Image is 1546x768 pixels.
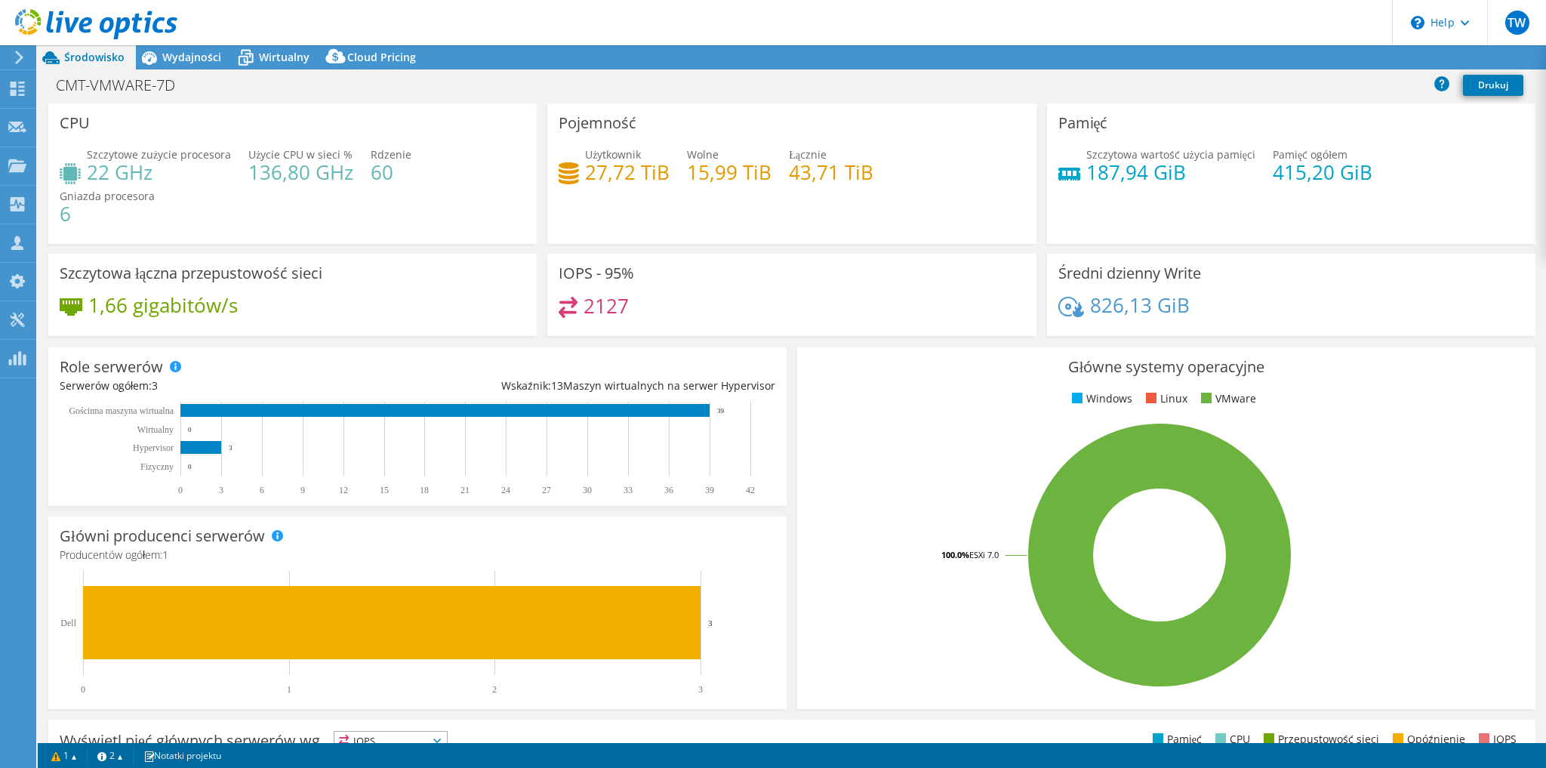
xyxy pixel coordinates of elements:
li: VMware [1197,390,1256,407]
svg: \n [1411,16,1424,29]
h4: 187,94 GiB [1086,164,1255,180]
text: Gościnna maszyna wirtualna [69,406,174,416]
text: 42 [746,485,755,495]
text: Wirtualny [137,424,174,435]
h4: 136,80 GHz [248,164,353,180]
div: Serwerów ogółem: [60,378,417,394]
span: 3 [152,378,158,393]
span: Pamięć ogółem [1273,147,1347,162]
h4: 43,71 TiB [789,164,873,180]
h4: 15,99 TiB [687,164,771,180]
h1: CMT-VMWARE-7D [49,77,199,94]
span: Użycie CPU w sieci % [248,147,353,162]
h4: 22 GHz [87,164,231,180]
h4: 60 [371,164,411,180]
tspan: 100.0% [941,549,969,560]
h4: 826,13 GiB [1090,297,1190,313]
span: IOPS [334,732,447,750]
text: 27 [542,485,551,495]
h3: Szczytowa łączna przepustowość sieci [60,265,322,282]
li: Windows [1068,390,1132,407]
text: 36 [664,485,673,495]
text: 3 [229,444,233,452]
text: 3 [219,485,223,495]
text: 12 [339,485,348,495]
text: 21 [460,485,470,495]
div: Wskaźnik: Maszyn wirtualnych na serwer Hypervisor [417,378,775,394]
span: Wydajności [162,50,221,64]
h3: Główne systemy operacyjne [808,359,1524,375]
text: 18 [420,485,429,495]
span: 13 [551,378,563,393]
text: 0 [188,426,192,433]
text: Hypervisor [133,443,174,453]
text: Dell [60,618,76,628]
span: Gniazda procesora [60,189,155,203]
span: Szczytowa wartość użycia pamięci [1086,147,1255,162]
a: 1 [41,746,88,765]
span: 1 [162,547,168,562]
text: 0 [178,485,183,495]
text: 33 [624,485,633,495]
h4: 1,66 gigabitów/s [88,297,238,313]
h4: 6 [60,205,155,222]
span: Łącznie [789,147,827,162]
h4: 27,72 TiB [585,164,670,180]
h3: IOPS - 95% [559,265,634,282]
text: 3 [708,618,713,628]
text: 3 [698,684,703,695]
text: 30 [583,485,592,495]
span: Użytkownik [585,147,641,162]
li: Linux [1142,390,1187,407]
li: Pamięć [1149,731,1202,748]
text: 9 [300,485,305,495]
tspan: ESXi 7.0 [969,549,999,560]
li: Opóźnienie [1389,731,1465,748]
text: 1 [287,684,291,695]
text: 6 [260,485,264,495]
span: Szczytowe zużycie procesora [87,147,231,162]
h3: Średni dzienny Write [1058,265,1201,282]
span: Rdzenie [371,147,411,162]
a: 2 [87,746,134,765]
span: TW [1505,11,1529,35]
span: Wolne [687,147,719,162]
h3: Role serwerów [60,359,163,375]
h3: CPU [60,115,90,131]
h3: Główni producenci serwerów [60,528,265,544]
text: 39 [717,407,725,415]
a: Notatki projektu [133,746,232,765]
a: Drukuj [1463,75,1523,96]
h3: Pojemność [559,115,636,131]
li: CPU [1212,731,1250,748]
h4: Producentów ogółem: [60,547,775,563]
span: Cloud Pricing [347,50,416,64]
text: 2 [492,684,497,695]
text: 39 [705,485,714,495]
span: Wirtualny [259,50,310,64]
li: Przepustowość sieci [1260,731,1379,748]
span: Środowisko [64,50,125,64]
text: 15 [380,485,389,495]
li: IOPS [1475,731,1517,748]
h4: 415,20 GiB [1273,164,1372,180]
text: 0 [81,684,85,695]
text: 24 [501,485,510,495]
h4: 2127 [584,298,629,314]
h3: Pamięć [1058,115,1108,131]
text: Fizyczny [140,461,174,472]
text: 0 [188,463,192,470]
